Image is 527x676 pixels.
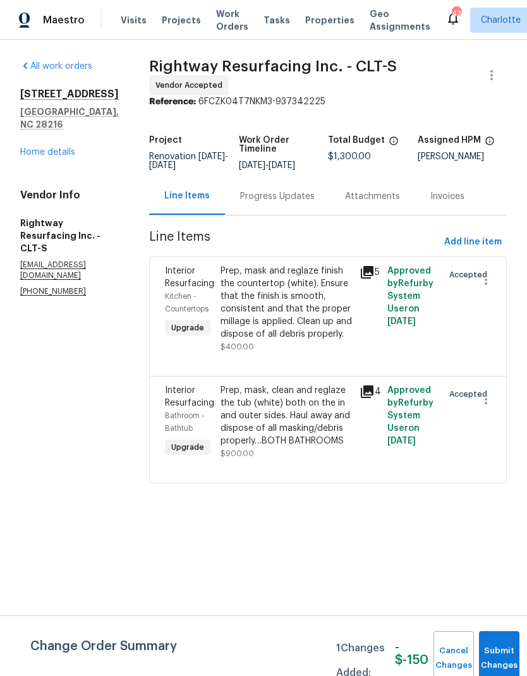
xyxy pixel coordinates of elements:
[149,97,196,106] b: Reference:
[305,14,354,27] span: Properties
[20,148,75,157] a: Home details
[239,136,329,154] h5: Work Order Timeline
[360,384,380,399] div: 4
[165,386,214,407] span: Interior Resurfacing
[387,437,416,445] span: [DATE]
[345,190,400,203] div: Attachments
[149,152,228,170] span: Renovation
[389,136,399,152] span: The total cost of line items that have been proposed by Opendoor. This sum includes line items th...
[221,450,254,457] span: $900.00
[240,190,315,203] div: Progress Updates
[164,190,210,202] div: Line Items
[20,217,119,255] h5: Rightway Resurfacing Inc. - CLT-S
[263,16,290,25] span: Tasks
[328,152,371,161] span: $1,300.00
[162,14,201,27] span: Projects
[149,161,176,170] span: [DATE]
[165,293,209,313] span: Kitchen - Countertops
[239,161,295,170] span: -
[430,190,464,203] div: Invoices
[481,14,521,27] span: Charlotte
[121,14,147,27] span: Visits
[370,8,430,33] span: Geo Assignments
[452,8,461,20] div: 42
[149,152,228,170] span: -
[149,59,397,74] span: Rightway Resurfacing Inc. - CLT-S
[360,265,380,280] div: 5
[449,388,492,401] span: Accepted
[418,152,507,161] div: [PERSON_NAME]
[166,441,209,454] span: Upgrade
[221,384,352,447] div: Prep, mask, clean and reglaze the tub (white) both on the in and outer sides. Haul away and dispo...
[149,95,507,108] div: 6FCZK04T7NKM3-937342225
[155,79,227,92] span: Vendor Accepted
[149,231,439,254] span: Line Items
[216,8,248,33] span: Work Orders
[387,386,433,445] span: Approved by Refurby System User on
[20,189,119,202] h4: Vendor Info
[485,136,495,152] span: The hpm assigned to this work order.
[221,265,352,341] div: Prep, mask and reglaze finish the countertop (white). Ensure that the finish is smooth, consisten...
[221,343,254,351] span: $400.00
[439,231,507,254] button: Add line item
[418,136,481,145] h5: Assigned HPM
[43,14,85,27] span: Maestro
[444,234,502,250] span: Add line item
[165,412,205,432] span: Bathroom - Bathtub
[198,152,225,161] span: [DATE]
[20,62,92,71] a: All work orders
[449,269,492,281] span: Accepted
[328,136,385,145] h5: Total Budget
[166,322,209,334] span: Upgrade
[165,267,214,288] span: Interior Resurfacing
[239,161,265,170] span: [DATE]
[269,161,295,170] span: [DATE]
[387,267,433,326] span: Approved by Refurby System User on
[149,136,182,145] h5: Project
[387,317,416,326] span: [DATE]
